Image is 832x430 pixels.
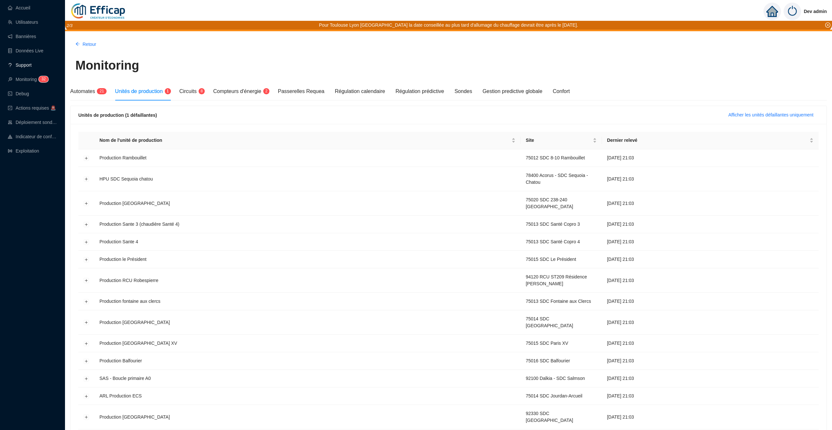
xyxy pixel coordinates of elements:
span: Production Sante 3 (chaudière Santé 4) [99,222,179,227]
button: Développer la ligne [84,299,89,304]
td: [DATE] 21:03 [602,335,819,352]
div: Pour Toulouse Lyon [GEOGRAPHIC_DATA] la date conseillée au plus tard d'allumage du chauffage devr... [319,22,578,29]
span: 3 [41,77,44,81]
td: [DATE] 21:03 [602,370,819,387]
div: Confort [553,87,570,95]
button: Développer la ligne [84,278,89,283]
button: Développer la ligne [84,155,89,161]
td: [DATE] 21:03 [602,216,819,233]
span: 75013 SDC Santé Copro 4 [526,239,580,244]
span: Compteurs d'énergie [213,88,261,94]
a: teamUtilisateurs [8,20,38,25]
span: 75012 SDC 8-10 Rambouillet [526,155,585,160]
sup: 2 [263,88,269,94]
span: home [766,6,778,17]
span: Dernier relevé [607,137,808,144]
span: 75015 SDC Le Président [526,257,576,262]
span: Production fontaine aux clercs [99,299,161,304]
div: Gestion predictive globale [483,87,542,95]
button: Développer la ligne [84,222,89,227]
span: 2 [99,89,102,93]
span: Production [GEOGRAPHIC_DATA] [99,201,170,206]
a: codeDebug [8,91,29,96]
td: [DATE] 21:03 [602,293,819,310]
td: [DATE] 21:03 [602,251,819,268]
td: [DATE] 21:03 [602,310,819,335]
button: Développer la ligne [84,320,89,325]
button: Développer la ligne [84,415,89,420]
span: Dev admin [804,1,827,22]
td: [DATE] 21:03 [602,352,819,370]
span: 78400 Acorus - SDC Sequoia - Chatou [526,173,588,185]
button: Développer la ligne [84,341,89,346]
span: 2 [44,77,46,81]
span: Production [GEOGRAPHIC_DATA] [99,320,170,325]
span: Automates [70,88,95,94]
span: 1 [102,89,104,93]
sup: 32 [39,76,48,82]
span: check-square [8,106,12,110]
span: Production [GEOGRAPHIC_DATA] [99,414,170,420]
span: Unités de production [115,88,163,94]
sup: 21 [97,88,106,94]
span: Retour [83,41,96,48]
a: notificationBannières [8,34,36,39]
button: Développer la ligne [84,376,89,381]
a: monitorMonitoring32 [8,77,46,82]
button: Développer la ligne [84,201,89,206]
td: [DATE] 21:03 [602,167,819,191]
th: Dernier relevé [602,132,819,149]
span: 75014 SDC Jourdan-Arcueil [526,393,582,398]
span: 75013 SDC Santé Copro 3 [526,222,580,227]
span: Production le Président [99,257,147,262]
div: Régulation calendaire [335,87,385,95]
td: [DATE] 21:03 [602,233,819,251]
span: Site [526,137,591,144]
span: Production RCU Robespierre [99,278,158,283]
span: 94120 RCU ST209 Résidence [PERSON_NAME] [526,274,587,286]
sup: 8 [199,88,205,94]
a: questionSupport [8,62,32,68]
span: 8 [201,89,203,93]
span: close-circle [825,22,830,28]
sup: 1 [165,88,171,94]
span: 75016 SDC Balfourier [526,358,570,363]
a: databaseDonnées Live [8,48,44,53]
button: Afficher les unités défaillantes uniquement [723,110,819,120]
span: SAS - Boucle primaire A0 [99,376,151,381]
button: Développer la ligne [84,358,89,364]
td: [DATE] 21:03 [602,405,819,429]
span: 75014 SDC [GEOGRAPHIC_DATA] [526,316,573,328]
span: 92330 SDC [GEOGRAPHIC_DATA] [526,411,573,423]
button: Retour [70,39,101,49]
span: Nom de l'unité de production [99,137,510,144]
span: 75015 SDC Paris XV [526,341,568,346]
span: Unités de production (1 défaillantes) [78,113,157,118]
span: Production Sante 4 [99,239,138,244]
img: power [784,3,801,20]
span: Afficher les unités défaillantes uniquement [728,112,813,118]
th: Nom de l'unité de production [94,132,521,149]
span: arrow-left [75,42,80,46]
span: HPU SDC Sequoia chatou [99,176,153,181]
td: [DATE] 21:03 [602,268,819,293]
button: Développer la ligne [84,239,89,245]
span: Actions requises 🚨 [16,105,56,111]
span: ARL Production ECS [99,393,142,398]
span: Production Balfourier [99,358,142,363]
a: heat-mapIndicateur de confort [8,134,57,139]
div: Sondes [454,87,472,95]
span: 75020 SDC 238-240 [GEOGRAPHIC_DATA] [526,197,573,209]
h1: Monitoring [75,58,139,73]
th: Site [521,132,602,149]
div: Régulation prédictive [396,87,444,95]
td: [DATE] 21:03 [602,387,819,405]
span: 92100 Dalkia - SDC Salmson [526,376,585,381]
span: Production [GEOGRAPHIC_DATA] XV [99,341,177,346]
button: Développer la ligne [84,394,89,399]
a: slidersExploitation [8,148,39,154]
span: 75013 SDC Fontaine aux Clercs [526,299,591,304]
a: clusterDéploiement sondes [8,120,57,125]
span: Passerelles Requea [278,88,324,94]
td: [DATE] 21:03 [602,191,819,216]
